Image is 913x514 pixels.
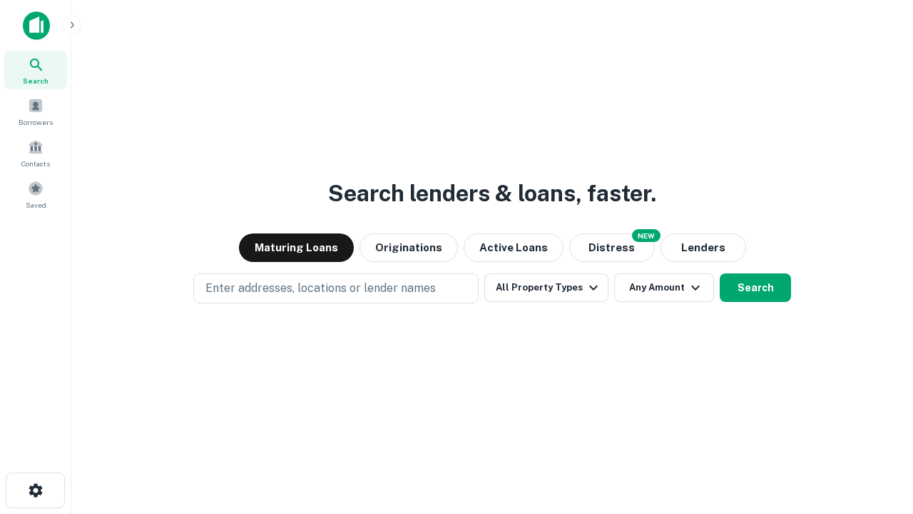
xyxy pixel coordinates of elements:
[205,280,436,297] p: Enter addresses, locations or lender names
[23,11,50,40] img: capitalize-icon.png
[464,233,563,262] button: Active Loans
[19,116,53,128] span: Borrowers
[569,233,655,262] button: Search distressed loans with lien and other non-mortgage details.
[632,229,660,242] div: NEW
[23,75,49,86] span: Search
[720,273,791,302] button: Search
[21,158,50,169] span: Contacts
[842,400,913,468] iframe: Chat Widget
[484,273,608,302] button: All Property Types
[193,273,479,303] button: Enter addresses, locations or lender names
[239,233,354,262] button: Maturing Loans
[4,175,67,213] a: Saved
[4,133,67,172] a: Contacts
[359,233,458,262] button: Originations
[4,92,67,131] a: Borrowers
[26,199,46,211] span: Saved
[4,51,67,89] a: Search
[614,273,714,302] button: Any Amount
[328,176,656,211] h3: Search lenders & loans, faster.
[660,233,746,262] button: Lenders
